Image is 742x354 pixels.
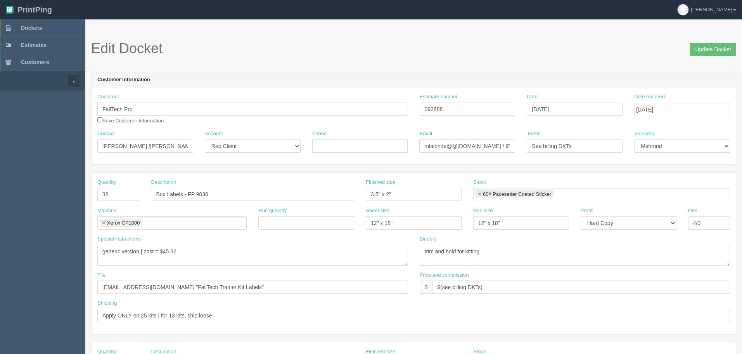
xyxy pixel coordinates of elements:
label: Description [151,179,176,186]
label: Customer [97,93,119,101]
label: Machine [97,207,116,214]
label: Inks [688,207,697,214]
header: Customer Information [92,72,736,88]
label: Estimate number [420,93,458,101]
label: Run size [473,207,493,214]
div: $ [420,281,432,294]
label: Bindery [420,235,437,243]
label: Salesrep [634,130,654,138]
label: File [97,272,106,279]
label: Finished size [366,179,395,186]
label: Shipping [97,300,117,307]
img: logo-3e63b451c926e2ac314895c53de4908e5d424f24456219fb08d385ab2e579770.png [6,6,14,14]
textarea: generic version | cost = $45.32 [97,245,408,266]
div: Save Customer Information [97,93,408,124]
label: Phone [312,130,327,138]
textarea: trim and hold for kitting [420,245,730,266]
label: Sheet size [366,207,389,214]
label: Date required [634,93,665,101]
label: Quantity [97,179,116,186]
label: Contact [97,130,115,138]
img: avatar_default-7531ab5dedf162e01f1e0bb0964e6a185e93c5c22dfe317fb01d7f8cd2b1632c.jpg [678,4,688,15]
span: Customers [21,59,49,65]
label: Stock [473,179,486,186]
label: Proof [581,207,593,214]
label: Terms [527,130,540,138]
input: Enter customer name [97,103,408,116]
label: Date [527,93,537,101]
div: 60# Pacesetter Coated Sticker [483,192,551,197]
div: Xerox CP1000 [107,220,140,225]
label: Run quantity [258,207,287,214]
h1: Edit Docket [91,41,736,56]
label: Account [205,130,223,138]
label: Special instructions [97,235,141,243]
span: Estimates [21,42,47,48]
label: Email [419,130,432,138]
input: Update Docket [690,43,736,56]
label: Price and commission [420,272,469,279]
span: Dockets [21,25,42,31]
